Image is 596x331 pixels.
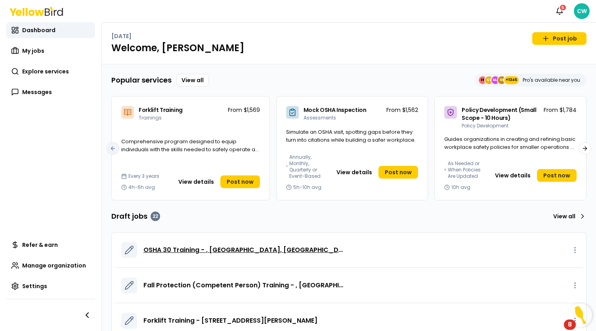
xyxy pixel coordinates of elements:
[111,75,172,86] h3: Popular services
[111,32,132,40] p: [DATE]
[6,258,95,273] a: Manage organization
[22,47,44,55] span: My jobs
[6,278,95,294] a: Settings
[22,262,86,269] span: Manage organization
[491,76,499,84] span: MJ
[227,178,254,186] span: Post now
[479,76,487,84] span: EE
[174,175,219,188] button: View details
[552,3,567,19] button: 5
[543,171,570,179] span: Post now
[111,42,586,54] h1: Welcome, [PERSON_NAME]
[6,64,95,79] a: Explore services
[143,245,346,255] a: OSHA 30 Training - , [GEOGRAPHIC_DATA], [GEOGRAPHIC_DATA] 98290
[22,282,47,290] span: Settings
[385,168,412,176] span: Post now
[332,166,377,179] button: View details
[537,169,577,182] a: Post now
[386,106,418,114] p: From $1,562
[22,241,58,249] span: Refer & earn
[228,106,260,114] p: From $1,569
[151,212,160,221] div: 22
[143,281,346,290] a: Fall Protection (Competent Person) Training - , [GEOGRAPHIC_DATA]
[139,106,183,114] span: Forklift Training
[286,128,416,144] span: Simulate an OSHA visit, spotting gaps before they turn into citations while building a safer work...
[559,4,567,11] div: 5
[568,303,592,327] button: Open Resource Center, 8 new notifications
[6,22,95,38] a: Dashboard
[550,210,586,223] a: View all
[448,160,483,179] span: As Needed or When Policies Are Updated
[304,106,367,114] span: Mock OSHA Inspection
[498,76,506,84] span: SE
[462,106,536,122] span: Policy Development (Small Scope - 10 Hours)
[378,166,418,179] a: Post now
[143,316,317,325] a: Forklift Training - [STREET_ADDRESS][PERSON_NAME]
[111,211,160,222] h3: Draft jobs
[532,32,586,45] a: Post job
[22,26,55,34] span: Dashboard
[444,135,576,158] span: Guides organizations in creating and refining basic workplace safety policies for smaller operati...
[6,43,95,59] a: My jobs
[220,175,260,188] a: Post now
[22,88,52,96] span: Messages
[22,67,69,75] span: Explore services
[6,237,95,253] a: Refer & earn
[128,173,159,179] span: Every 3 years
[176,74,209,87] a: View all
[289,154,325,179] span: Annually, Monthly, Quarterly or Event-Based
[6,84,95,100] a: Messages
[121,138,259,161] span: Comprehensive program designed to equip individuals with the skills needed to safely operate a fo...
[462,122,508,129] span: Policy Development
[128,184,155,191] span: 4h-6h avg
[523,77,580,83] p: Pro's available near you
[304,114,336,121] span: Assessments
[139,114,162,121] span: Trainings
[490,169,535,182] button: View details
[485,76,493,84] span: CE
[293,184,321,191] span: 5h-10h avg
[506,76,517,84] span: +1345
[451,184,470,191] span: 10h avg
[544,106,577,114] p: From $1,784
[574,3,590,19] span: CW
